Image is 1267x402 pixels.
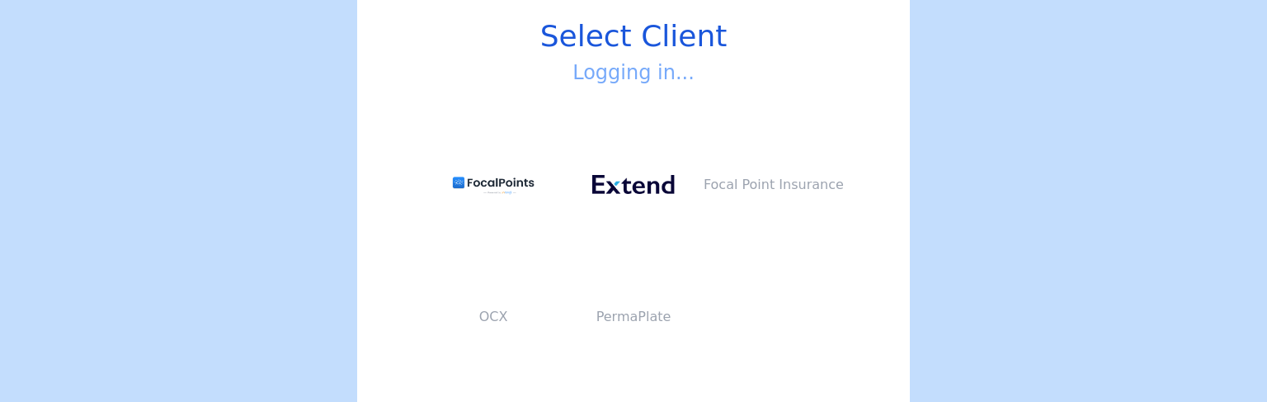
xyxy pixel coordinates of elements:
[423,251,563,383] button: OCX
[423,307,563,327] p: OCX
[423,59,844,86] h3: Logging in...
[423,20,844,53] h1: Select Client
[563,251,704,383] button: PermaPlate
[563,307,704,327] p: PermaPlate
[704,119,844,251] button: Focal Point Insurance
[704,175,844,195] p: Focal Point Insurance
